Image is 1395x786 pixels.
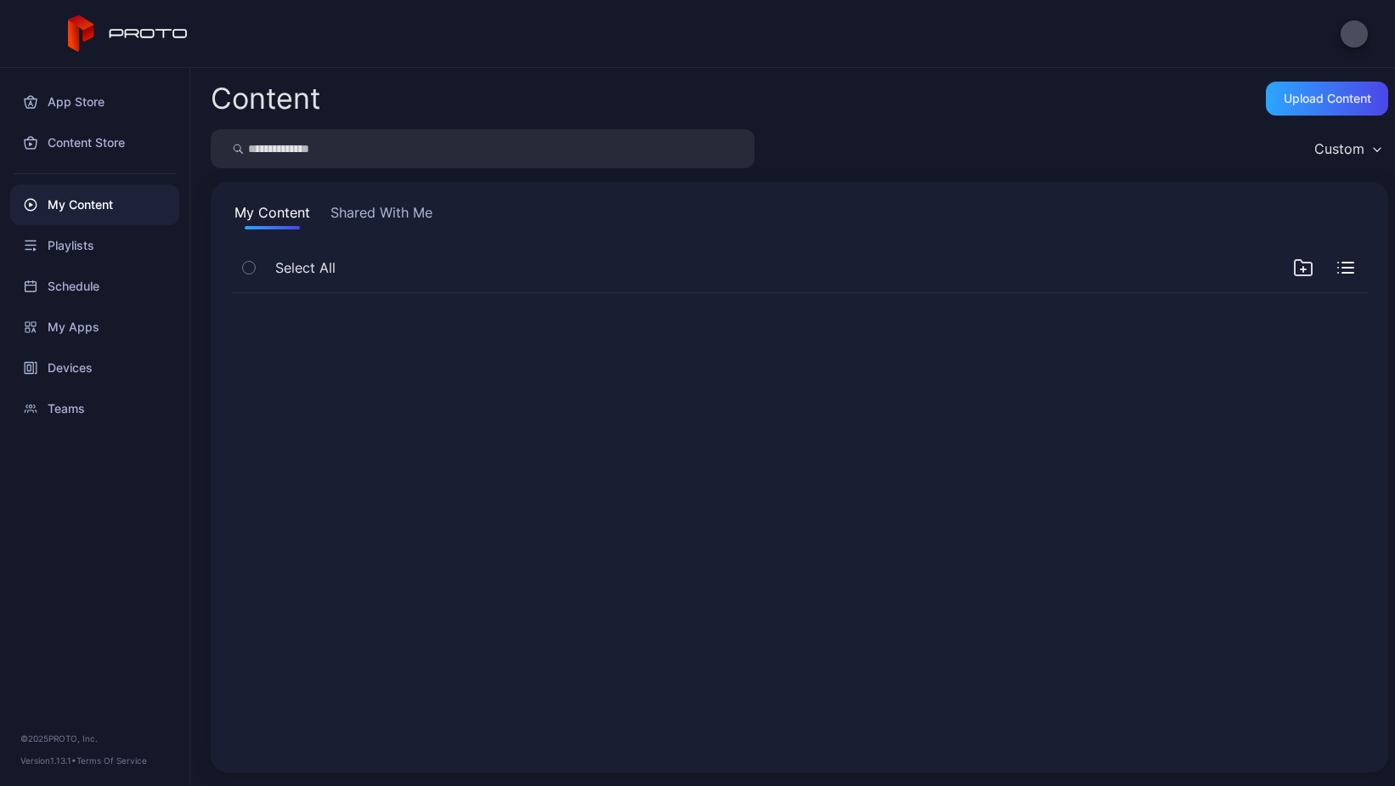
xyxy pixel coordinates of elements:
[10,307,179,348] a: My Apps
[275,257,336,278] span: Select All
[20,755,76,766] span: Version 1.13.1 •
[10,82,179,122] a: App Store
[10,184,179,225] a: My Content
[20,732,169,745] div: © 2025 PROTO, Inc.
[231,202,313,229] button: My Content
[10,225,179,266] a: Playlists
[1314,140,1364,157] div: Custom
[10,348,179,388] a: Devices
[10,266,179,307] a: Schedule
[1284,92,1371,105] div: Upload Content
[10,388,179,429] a: Teams
[1266,82,1388,116] button: Upload Content
[76,755,147,766] a: Terms Of Service
[327,202,436,229] button: Shared With Me
[1306,129,1388,168] button: Custom
[211,84,320,113] div: Content
[10,122,179,163] a: Content Store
